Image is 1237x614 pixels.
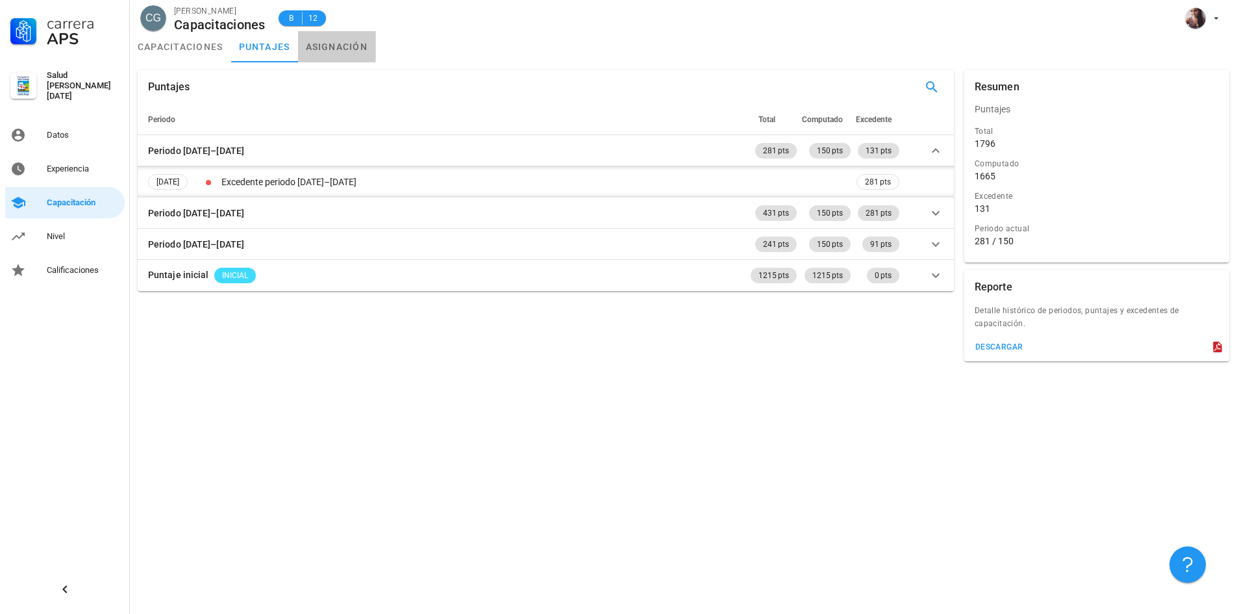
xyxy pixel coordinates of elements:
span: 281 pts [866,205,892,221]
span: 131 pts [866,143,892,159]
div: Periodo [DATE]–[DATE] [148,206,244,220]
div: Puntajes [148,70,190,104]
span: 1215 pts [758,268,789,283]
span: 431 pts [763,205,789,221]
div: Excedente [975,190,1219,203]
a: Calificaciones [5,255,125,286]
div: avatar [1185,8,1206,29]
div: Nivel [47,231,119,242]
th: Computado [799,104,853,135]
button: descargar [969,338,1029,356]
a: capacitaciones [130,31,231,62]
span: 1215 pts [812,268,843,283]
div: Reporte [975,270,1012,304]
a: puntajes [231,31,298,62]
div: APS [47,31,119,47]
div: Computado [975,157,1219,170]
span: 0 pts [875,268,892,283]
div: Experiencia [47,164,119,174]
span: 281 pts [865,175,891,189]
span: Total [758,115,775,124]
div: 131 [975,203,990,214]
div: Puntaje inicial [148,268,209,282]
span: Periodo [148,115,175,124]
div: Salud [PERSON_NAME][DATE] [47,70,119,101]
div: Detalle histórico de periodos, puntajes y excedentes de capacitación. [964,304,1229,338]
div: descargar [975,342,1023,352]
div: Puntajes [964,94,1229,125]
a: Datos [5,120,125,151]
span: 150 pts [817,205,843,221]
div: avatar [140,5,166,31]
span: CG [145,5,161,31]
span: [DATE] [156,175,179,189]
th: Periodo [138,104,748,135]
span: 12 [308,12,318,25]
span: 281 pts [763,143,789,159]
div: 1665 [975,170,995,182]
span: Excedente [856,115,892,124]
a: Capacitación [5,187,125,218]
span: B [286,12,297,25]
span: 150 pts [817,237,843,252]
div: 1796 [975,138,995,149]
a: Nivel [5,221,125,252]
div: Periodo [DATE]–[DATE] [148,144,244,158]
div: Capacitaciones [174,18,266,32]
div: [PERSON_NAME] [174,5,266,18]
span: Computado [802,115,843,124]
div: Resumen [975,70,1019,104]
div: Datos [47,130,119,140]
th: Total [748,104,799,135]
span: 150 pts [817,143,843,159]
span: 91 pts [870,237,892,252]
div: Periodo [DATE]–[DATE] [148,237,244,251]
td: Excedente periodo [DATE]–[DATE] [219,166,854,198]
div: Capacitación [47,198,119,208]
a: Experiencia [5,153,125,185]
div: Carrera [47,16,119,31]
div: Total [975,125,1219,138]
div: Periodo actual [975,222,1219,235]
div: Calificaciones [47,265,119,275]
th: Excedente [853,104,902,135]
div: 281 / 150 [975,235,1219,247]
span: INICIAL [222,268,248,283]
a: asignación [298,31,376,62]
span: 241 pts [763,237,789,252]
